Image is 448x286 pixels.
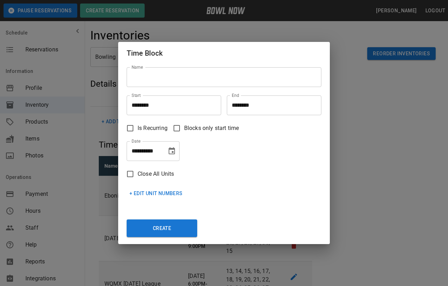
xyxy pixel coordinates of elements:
button: Create [127,219,197,237]
button: + Edit Unit Numbers [127,187,186,200]
input: Choose time, selected time is 12:00 PM [227,95,316,115]
span: Blocks only start time [184,124,239,132]
button: Choose date, selected date is Oct 9, 2025 [165,144,179,158]
span: Is Recurring [138,124,168,132]
input: Choose time, selected time is 12:00 PM [127,95,216,115]
label: Start [132,92,141,98]
span: Close All Units [138,170,174,178]
label: End [232,92,239,98]
h2: Time Block [118,42,330,64]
